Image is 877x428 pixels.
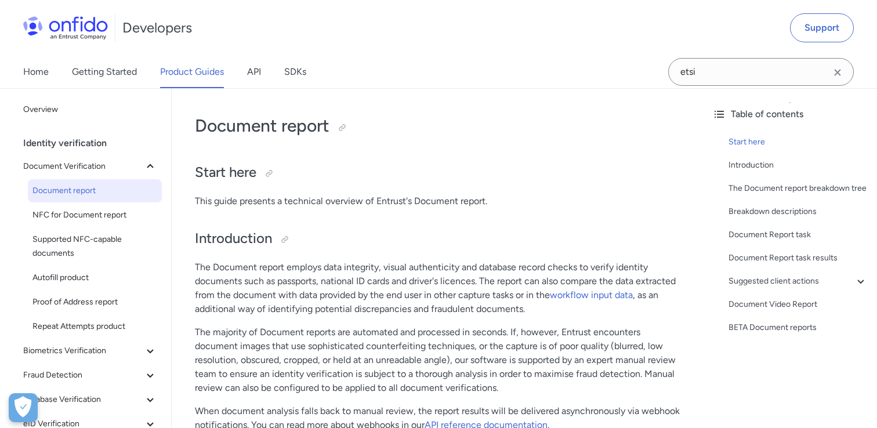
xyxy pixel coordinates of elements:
[28,315,162,338] a: Repeat Attempts product
[550,289,633,300] a: workflow input data
[729,135,868,149] a: Start here
[729,321,868,335] a: BETA Document reports
[19,339,162,362] button: Biometrics Verification
[28,266,162,289] a: Autofill product
[28,179,162,202] a: Document report
[23,368,143,382] span: Fraud Detection
[23,132,166,155] div: Identity verification
[284,56,306,88] a: SDKs
[23,56,49,88] a: Home
[32,295,157,309] span: Proof of Address report
[19,364,162,387] button: Fraud Detection
[195,325,680,395] p: The majority of Document reports are automated and processed in seconds. If, however, Entrust enc...
[729,228,868,242] a: Document Report task
[32,233,157,260] span: Supported NFC-capable documents
[28,228,162,265] a: Supported NFC-capable documents
[28,291,162,314] a: Proof of Address report
[195,260,680,316] p: The Document report employs data integrity, visual authenticity and database record checks to ver...
[122,19,192,37] h1: Developers
[23,16,108,39] img: Onfido Logo
[32,184,157,198] span: Document report
[72,56,137,88] a: Getting Started
[195,163,680,183] h2: Start here
[23,393,143,407] span: Database Verification
[195,194,680,208] p: This guide presents a technical overview of Entrust's Document report.
[32,271,157,285] span: Autofill product
[19,155,162,178] button: Document Verification
[729,298,868,311] a: Document Video Report
[160,56,224,88] a: Product Guides
[729,251,868,265] a: Document Report task results
[195,229,680,249] h2: Introduction
[195,114,680,137] h1: Document report
[790,13,854,42] a: Support
[729,158,868,172] a: Introduction
[23,103,157,117] span: Overview
[729,182,868,195] a: The Document report breakdown tree
[729,205,868,219] a: Breakdown descriptions
[19,98,162,121] a: Overview
[831,66,845,79] svg: Clear search field button
[19,388,162,411] button: Database Verification
[9,393,38,422] button: Open Preferences
[23,344,143,358] span: Biometrics Verification
[9,393,38,422] div: Cookie Preferences
[32,208,157,222] span: NFC for Document report
[712,107,868,121] div: Table of contents
[23,159,143,173] span: Document Verification
[28,204,162,227] a: NFC for Document report
[247,56,261,88] a: API
[32,320,157,333] span: Repeat Attempts product
[668,58,854,86] input: Onfido search input field
[729,274,868,288] a: Suggested client actions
